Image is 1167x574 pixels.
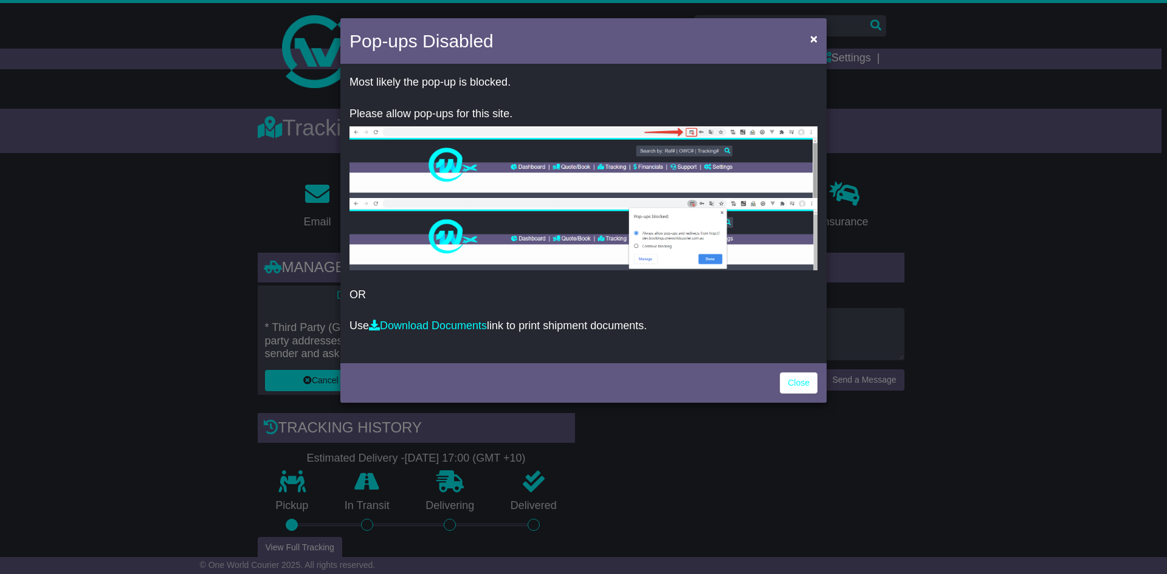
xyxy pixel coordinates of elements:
[349,27,494,55] h4: Pop-ups Disabled
[349,126,818,198] img: allow-popup-1.png
[340,67,827,360] div: OR
[349,319,818,333] p: Use link to print shipment documents.
[349,108,818,121] p: Please allow pop-ups for this site.
[804,26,824,51] button: Close
[349,76,818,89] p: Most likely the pop-up is blocked.
[810,32,818,46] span: ×
[369,319,487,332] a: Download Documents
[349,198,818,270] img: allow-popup-2.png
[780,372,818,394] a: Close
